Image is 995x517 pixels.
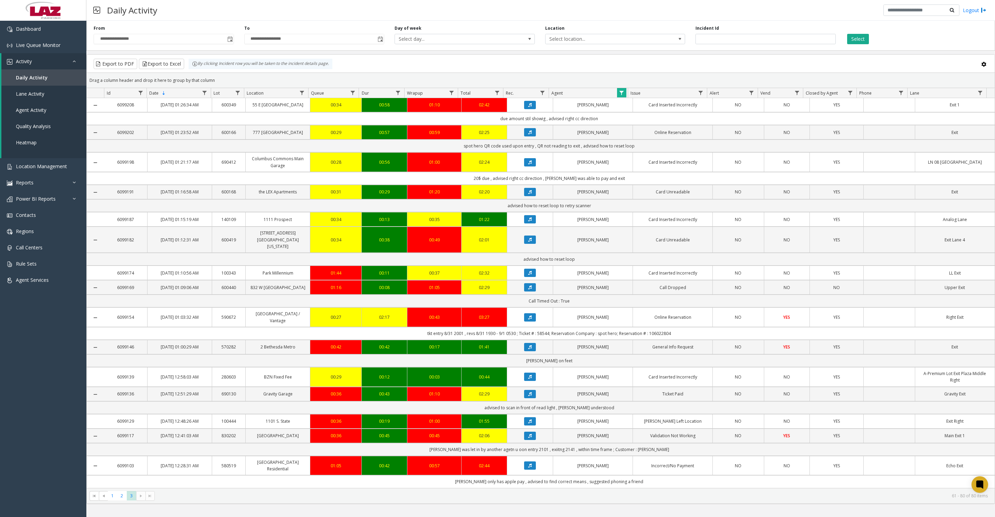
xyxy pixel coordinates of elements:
[833,270,840,276] span: YES
[314,102,357,108] a: 00:34
[7,229,12,234] img: 'icon'
[93,2,100,19] img: pageIcon
[833,130,840,135] span: YES
[919,370,991,383] a: A-Premium Lot Exit Plaza Middle Right
[411,270,457,276] a: 00:37
[16,277,49,283] span: Agent Services
[87,160,104,165] a: Collapse Details
[466,159,503,165] a: 02:24
[314,344,357,350] a: 00:42
[919,344,991,350] a: Exit
[768,237,806,243] a: NO
[366,284,403,291] a: 00:08
[411,314,457,320] a: 00:43
[466,189,503,195] a: 02:20
[557,374,628,380] a: [PERSON_NAME]
[768,314,806,320] a: YES
[16,26,41,32] span: Dashboard
[366,216,403,223] div: 00:13
[1,134,86,151] a: Heatmap
[768,270,806,276] a: NO
[216,374,241,380] a: 280603
[814,216,859,223] a: YES
[7,43,12,48] img: 'icon'
[216,189,241,195] a: 600168
[784,374,790,380] span: NO
[104,112,995,125] td: due amount stil showig , advised right cc direction
[152,237,208,243] a: [DATE] 01:12:31 AM
[87,130,104,135] a: Collapse Details
[833,237,840,243] span: YES
[314,237,357,243] a: 00:34
[108,374,143,380] a: 6099139
[814,344,859,350] a: YES
[919,237,991,243] a: Exit Lane 4
[314,284,357,291] a: 01:16
[784,270,790,276] span: NO
[637,344,708,350] a: General Info Request
[814,270,859,276] a: YES
[717,216,759,223] a: NO
[695,25,719,31] label: Incident Id
[466,129,503,136] a: 02:25
[833,217,840,222] span: YES
[366,344,403,350] a: 00:42
[447,88,456,97] a: Wrapup Filter Menu
[233,88,243,97] a: Lot Filter Menu
[7,180,12,186] img: 'icon'
[784,130,790,135] span: NO
[411,102,457,108] div: 01:10
[847,34,869,44] button: Select
[366,159,403,165] a: 00:56
[16,74,48,81] span: Daily Activity
[108,216,143,223] a: 6099187
[250,102,306,108] a: 55 E [GEOGRAPHIC_DATA]
[411,344,457,350] div: 00:17
[1,86,86,102] a: Lane Activity
[466,270,503,276] div: 02:32
[7,164,12,170] img: 'icon'
[104,199,995,212] td: advised how to reset loop to retry scanner
[366,102,403,108] a: 00:58
[784,217,790,222] span: NO
[152,284,208,291] a: [DATE] 01:09:06 AM
[366,270,403,276] a: 00:11
[104,253,995,266] td: advised how to reset loop
[466,102,503,108] a: 02:42
[16,195,56,202] span: Power BI Reports
[314,270,357,276] a: 01:44
[216,284,241,291] a: 600440
[1,53,86,69] a: Activity
[768,284,806,291] a: NO
[546,34,657,44] span: Select location...
[366,129,403,136] div: 00:57
[717,314,759,320] a: NO
[216,216,241,223] a: 140109
[411,374,457,380] div: 00:03
[192,61,198,67] img: infoIcon.svg
[411,129,457,136] a: 00:59
[314,314,357,320] a: 00:27
[466,374,503,380] div: 00:44
[250,216,306,223] a: 1111 Prospect
[152,102,208,108] a: [DATE] 01:26:34 AM
[411,189,457,195] div: 01:20
[314,374,357,380] div: 00:29
[366,314,403,320] div: 02:17
[16,244,42,251] span: Call Centers
[366,374,403,380] a: 00:12
[717,129,759,136] a: NO
[314,159,357,165] div: 00:28
[108,129,143,136] a: 6099202
[366,237,403,243] a: 00:38
[919,129,991,136] a: Exit
[846,88,855,97] a: Closed by Agent Filter Menu
[411,284,457,291] div: 01:05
